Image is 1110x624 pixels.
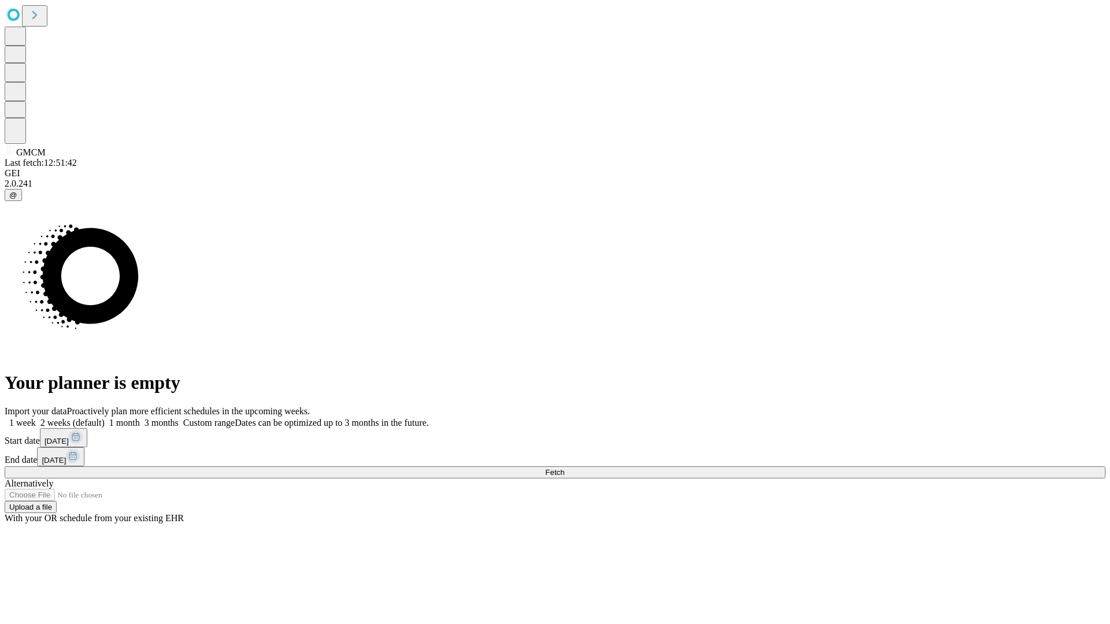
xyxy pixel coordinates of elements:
[37,447,84,466] button: [DATE]
[5,189,22,201] button: @
[5,158,77,168] span: Last fetch: 12:51:42
[5,406,67,416] span: Import your data
[40,428,87,447] button: [DATE]
[5,179,1105,189] div: 2.0.241
[5,428,1105,447] div: Start date
[67,406,310,416] span: Proactively plan more efficient schedules in the upcoming weeks.
[235,418,428,428] span: Dates can be optimized up to 3 months in the future.
[42,456,66,465] span: [DATE]
[5,513,184,523] span: With your OR schedule from your existing EHR
[5,168,1105,179] div: GEI
[5,372,1105,393] h1: Your planner is empty
[5,478,53,488] span: Alternatively
[145,418,179,428] span: 3 months
[9,418,36,428] span: 1 week
[5,501,57,513] button: Upload a file
[16,147,46,157] span: GMCM
[9,191,17,199] span: @
[109,418,140,428] span: 1 month
[45,437,69,445] span: [DATE]
[5,466,1105,478] button: Fetch
[5,447,1105,466] div: End date
[545,468,564,477] span: Fetch
[40,418,105,428] span: 2 weeks (default)
[183,418,235,428] span: Custom range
